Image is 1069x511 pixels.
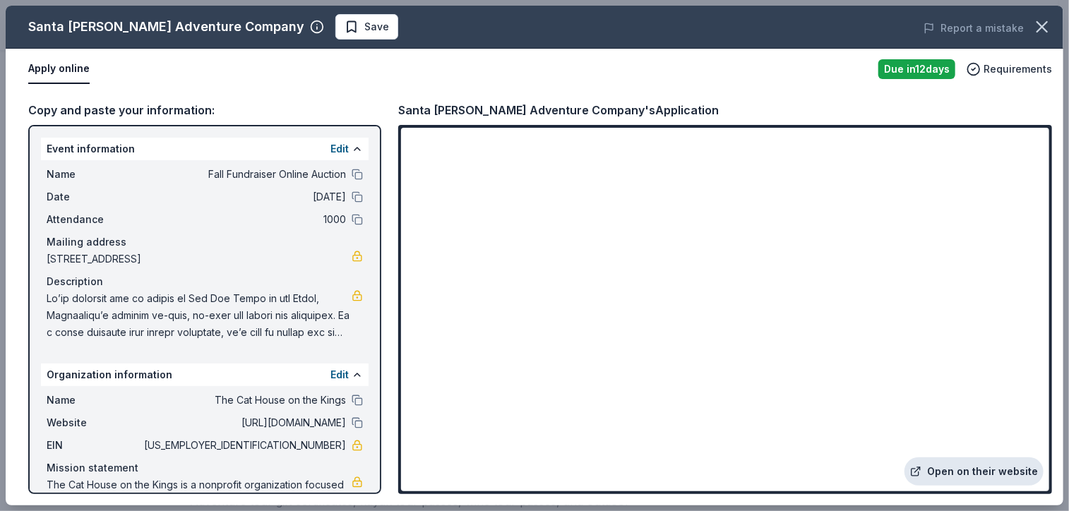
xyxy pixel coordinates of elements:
[330,140,349,157] button: Edit
[335,14,398,40] button: Save
[141,414,346,431] span: [URL][DOMAIN_NAME]
[364,18,389,35] span: Save
[41,363,369,386] div: Organization information
[47,273,363,290] div: Description
[47,188,141,205] span: Date
[47,234,363,251] div: Mailing address
[47,211,141,228] span: Attendance
[47,437,141,454] span: EIN
[398,101,719,119] div: Santa [PERSON_NAME] Adventure Company's Application
[47,251,352,267] span: [STREET_ADDRESS]
[28,101,381,119] div: Copy and paste your information:
[141,437,346,454] span: [US_EMPLOYER_IDENTIFICATION_NUMBER]
[28,16,304,38] div: Santa [PERSON_NAME] Adventure Company
[141,188,346,205] span: [DATE]
[924,20,1024,37] button: Report a mistake
[904,457,1044,486] a: Open on their website
[47,414,141,431] span: Website
[967,61,1052,78] button: Requirements
[47,166,141,183] span: Name
[47,290,352,341] span: Lo’ip dolorsit ame co adipis el Sed Doe Tempo in utl Etdol, Magnaaliqu’e adminim ve-quis, no-exer...
[141,211,346,228] span: 1000
[41,138,369,160] div: Event information
[141,166,346,183] span: Fall Fundraiser Online Auction
[330,366,349,383] button: Edit
[878,59,955,79] div: Due in 12 days
[984,61,1052,78] span: Requirements
[28,54,90,84] button: Apply online
[141,392,346,409] span: The Cat House on the Kings
[47,392,141,409] span: Name
[47,459,363,476] div: Mission statement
